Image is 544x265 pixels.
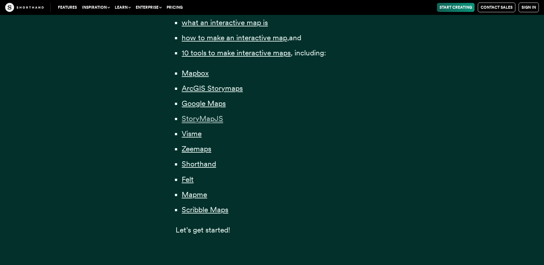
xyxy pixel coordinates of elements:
a: Mapme [182,190,207,199]
span: Let’s get started! [176,225,230,234]
a: Start Creating [437,3,475,12]
a: what an interactive map is [182,18,268,27]
button: Inspiration [79,3,112,12]
span: and [289,33,301,42]
a: Features [55,3,79,12]
a: Visme [182,129,202,138]
span: , including: [291,48,326,57]
a: how to make an interactive map, [182,33,289,42]
a: Scribble Maps [182,205,228,214]
a: Shorthand [182,159,216,168]
a: StoryMapJS [182,114,223,123]
a: ArcGIS Storymaps [182,84,243,93]
button: Enterprise [133,3,164,12]
a: Google Maps [182,99,226,108]
button: Learn [112,3,133,12]
a: Pricing [164,3,185,12]
a: Sign in [519,3,539,12]
a: Felt [182,175,194,184]
a: Contact Sales [478,3,515,12]
img: The Craft [5,3,44,12]
a: Mapbox [182,69,209,78]
a: Zeemaps [182,144,211,153]
a: 10 tools to make interactive maps [182,48,291,57]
